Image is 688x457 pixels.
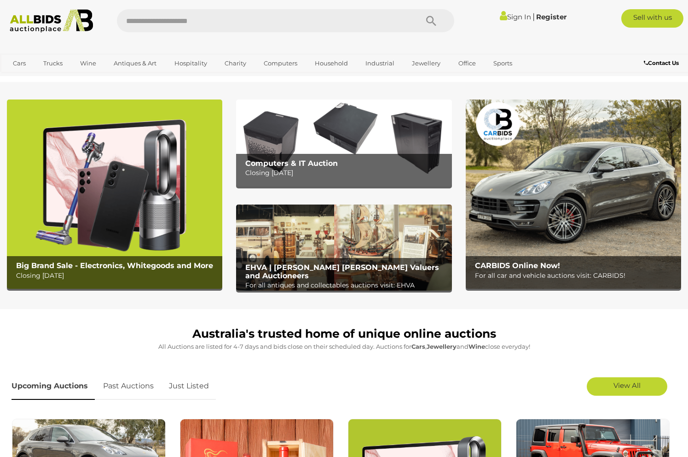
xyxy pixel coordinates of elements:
a: Charity [219,56,252,71]
b: Contact Us [644,59,679,66]
a: Register [536,12,567,21]
a: Just Listed [162,373,216,400]
a: View All [587,377,667,396]
p: All Auctions are listed for 4-7 days and bids close on their scheduled day. Auctions for , and cl... [12,341,676,352]
img: Big Brand Sale - Electronics, Whitegoods and More [7,100,222,288]
a: Big Brand Sale - Electronics, Whitegoods and More Big Brand Sale - Electronics, Whitegoods and Mo... [7,100,222,288]
p: Closing [DATE] [16,270,218,281]
img: Allbids.com.au [5,9,98,33]
strong: Wine [468,343,485,350]
p: Closing [DATE] [245,167,447,179]
a: Wine [74,56,102,71]
a: Contact Us [644,58,681,68]
b: Computers & IT Auction [245,159,338,168]
strong: Cars [411,343,425,350]
p: For all car and vehicle auctions visit: CARBIDS! [475,270,676,281]
a: Upcoming Auctions [12,373,95,400]
strong: Jewellery [427,343,457,350]
b: EHVA | [PERSON_NAME] [PERSON_NAME] Valuers and Auctioneers [245,263,439,280]
b: Big Brand Sale - Electronics, Whitegoods and More [16,261,213,270]
a: Trucks [37,56,69,71]
a: Office [452,56,482,71]
button: Search [408,9,454,32]
b: CARBIDS Online Now! [475,261,560,270]
a: Household [309,56,354,71]
img: Computers & IT Auction [236,100,451,186]
a: Past Auctions [96,373,161,400]
a: [GEOGRAPHIC_DATA] [7,71,84,86]
a: Industrial [359,56,400,71]
a: Sell with us [621,9,683,28]
a: Sign In [500,12,531,21]
h1: Australia's trusted home of unique online auctions [12,328,676,340]
img: EHVA | Evans Hastings Valuers and Auctioneers [236,205,451,291]
a: Hospitality [168,56,213,71]
a: Computers & IT Auction Computers & IT Auction Closing [DATE] [236,100,451,186]
a: Computers [258,56,303,71]
a: Antiques & Art [108,56,162,71]
img: CARBIDS Online Now! [466,100,681,288]
a: Sports [487,56,518,71]
a: EHVA | Evans Hastings Valuers and Auctioneers EHVA | [PERSON_NAME] [PERSON_NAME] Valuers and Auct... [236,205,451,291]
span: View All [613,381,641,390]
a: Cars [7,56,32,71]
p: For all antiques and collectables auctions visit: EHVA [245,280,447,291]
span: | [532,12,535,22]
a: Jewellery [406,56,446,71]
a: CARBIDS Online Now! CARBIDS Online Now! For all car and vehicle auctions visit: CARBIDS! [466,100,681,288]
